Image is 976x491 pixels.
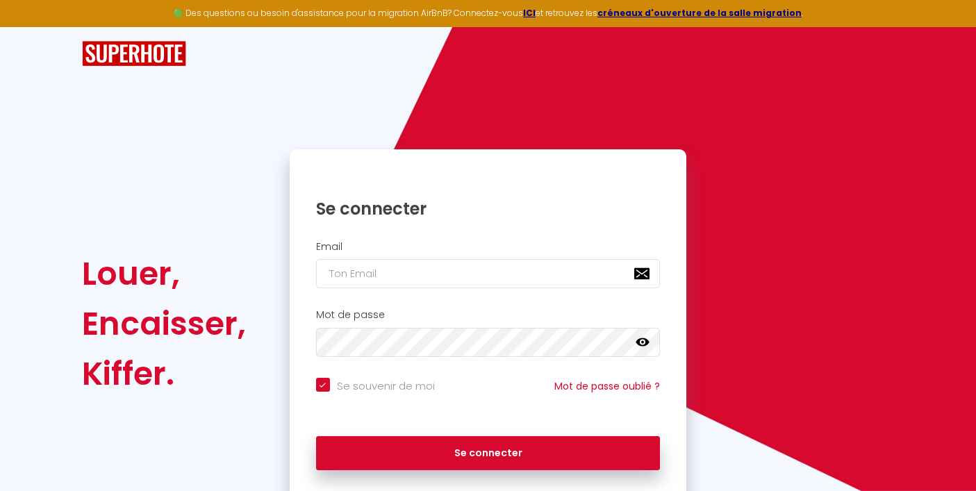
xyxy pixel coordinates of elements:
[82,41,186,67] img: SuperHote logo
[523,7,536,19] a: ICI
[316,241,661,253] h2: Email
[597,7,802,19] a: créneaux d'ouverture de la salle migration
[316,436,661,471] button: Se connecter
[82,299,246,349] div: Encaisser,
[316,259,661,288] input: Ton Email
[316,309,661,321] h2: Mot de passe
[554,379,660,393] a: Mot de passe oublié ?
[316,198,661,219] h1: Se connecter
[82,249,246,299] div: Louer,
[82,349,246,399] div: Kiffer.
